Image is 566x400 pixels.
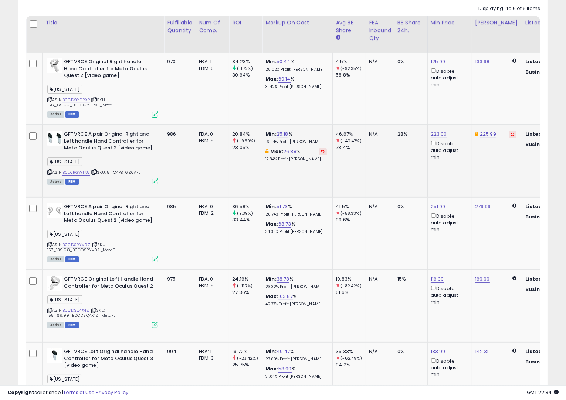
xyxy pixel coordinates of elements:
div: 20.84% [232,131,262,138]
span: FBM [65,322,79,328]
div: FBM: 6 [199,65,223,72]
small: (11.72%) [237,65,253,71]
p: 31.42% Profit [PERSON_NAME] [265,84,327,89]
small: (-11.7%) [237,283,253,289]
b: Max: [270,148,283,155]
img: 318zId7r+hL._SL40_.jpg [47,58,62,73]
div: % [265,221,327,234]
span: [US_STATE] [47,295,82,304]
a: 51.73 [277,203,288,210]
div: Min Price [431,19,469,27]
div: N/A [369,348,389,355]
div: Title [45,19,161,27]
div: % [265,366,327,379]
b: Min: [265,130,277,138]
div: 33.44% [232,217,262,223]
a: 169.99 [475,275,490,283]
span: FBM [65,179,79,185]
a: 116.39 [431,275,444,283]
b: Business Price: [525,68,566,75]
div: ROI [232,19,259,27]
p: 28.74% Profit [PERSON_NAME] [265,212,327,217]
span: | SKU: 155_69.99_B0CDSQ4X4Z_MetaFL [47,307,116,318]
div: 58.8% [336,72,366,78]
span: [US_STATE] [47,230,82,238]
div: 23.05% [232,144,262,151]
a: 279.99 [475,203,491,210]
div: [PERSON_NAME] [475,19,519,27]
a: 125.99 [431,58,445,65]
a: 38.78 [277,275,289,283]
a: 49.47 [277,348,290,355]
div: 985 [167,203,190,210]
th: The percentage added to the cost of goods (COGS) that forms the calculator for Min & Max prices. [262,16,333,53]
span: All listings currently available for purchase on Amazon [47,179,64,185]
span: | SKU: 156_69.99_B0CD9YDRXP_MetaFL [47,97,117,108]
a: Terms of Use [63,389,95,396]
a: 103.87 [278,293,293,300]
div: seller snap | | [7,389,128,396]
div: % [265,131,327,145]
a: 133.98 [475,58,490,65]
b: GFTVRCE Original Left Handle Hand Controller for Meta Oculus Quest 2 [64,276,154,291]
b: Min: [265,348,277,355]
div: FBA: 0 [199,203,223,210]
div: Fulfillable Quantity [167,19,193,34]
div: FBA inbound Qty [369,19,391,42]
div: % [265,58,327,72]
a: 223.00 [431,130,447,138]
div: 0% [397,58,422,65]
small: (-58.33%) [340,210,361,216]
b: Max: [265,293,278,300]
div: 19.72% [232,348,262,355]
div: FBM: 2 [199,210,223,217]
p: 34.36% Profit [PERSON_NAME] [265,229,327,234]
small: (-82.42%) [340,283,361,289]
a: 68.73 [278,220,291,228]
span: 2025-10-10 22:34 GMT [527,389,559,396]
div: 94.2% [336,362,366,368]
a: 251.99 [431,203,445,210]
p: 23.32% Profit [PERSON_NAME] [265,284,327,289]
div: 25.75% [232,362,262,368]
div: ASIN: [47,131,158,184]
div: Markup on Cost [265,19,329,27]
span: [US_STATE] [47,375,82,383]
b: GFTVRCE Original Right handle Hand Controller for Meta Oculus Quest 2 [video game] [64,58,154,81]
div: N/A [369,276,389,282]
img: 31t9C2rg2cL._SL40_.jpg [47,203,62,218]
b: GFTVRCE Left Original handle Hand Controller for Meta Oculus Quest 3 [video game] [64,348,154,371]
span: [US_STATE] [47,85,82,94]
div: 10.83% [336,276,366,282]
a: 225.99 [480,130,496,138]
b: Max: [265,75,278,82]
a: B0CD9YDRXP [62,97,90,103]
span: All listings currently available for purchase on Amazon [47,322,64,328]
div: % [265,348,327,362]
div: N/A [369,203,389,210]
div: 36.58% [232,203,262,210]
img: 21U2KliTEPL._SL40_.jpg [47,348,62,363]
a: B0CDSRYV9Z [62,242,90,248]
a: 26.88 [283,148,296,155]
div: 35.33% [336,348,366,355]
b: Listed Price: [525,58,559,65]
span: FBM [65,256,79,262]
img: 31P9kki5PTL._SL40_.jpg [47,131,62,146]
a: Privacy Policy [96,389,128,396]
div: N/A [369,58,389,65]
div: Disable auto adjust min [431,139,466,160]
span: [US_STATE] [47,157,82,166]
div: BB Share 24h. [397,19,424,34]
div: 78.4% [336,144,366,151]
a: 25.18 [277,130,288,138]
span: All listings currently available for purchase on Amazon [47,256,64,262]
div: FBA: 0 [199,131,223,138]
p: 31.04% Profit [PERSON_NAME] [265,374,327,379]
b: Business Price: [525,141,566,148]
small: (-62.49%) [340,355,362,361]
p: 27.69% Profit [PERSON_NAME] [265,357,327,362]
p: 16.94% Profit [PERSON_NAME] [265,139,327,145]
div: % [265,293,327,307]
div: FBM: 5 [199,138,223,144]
